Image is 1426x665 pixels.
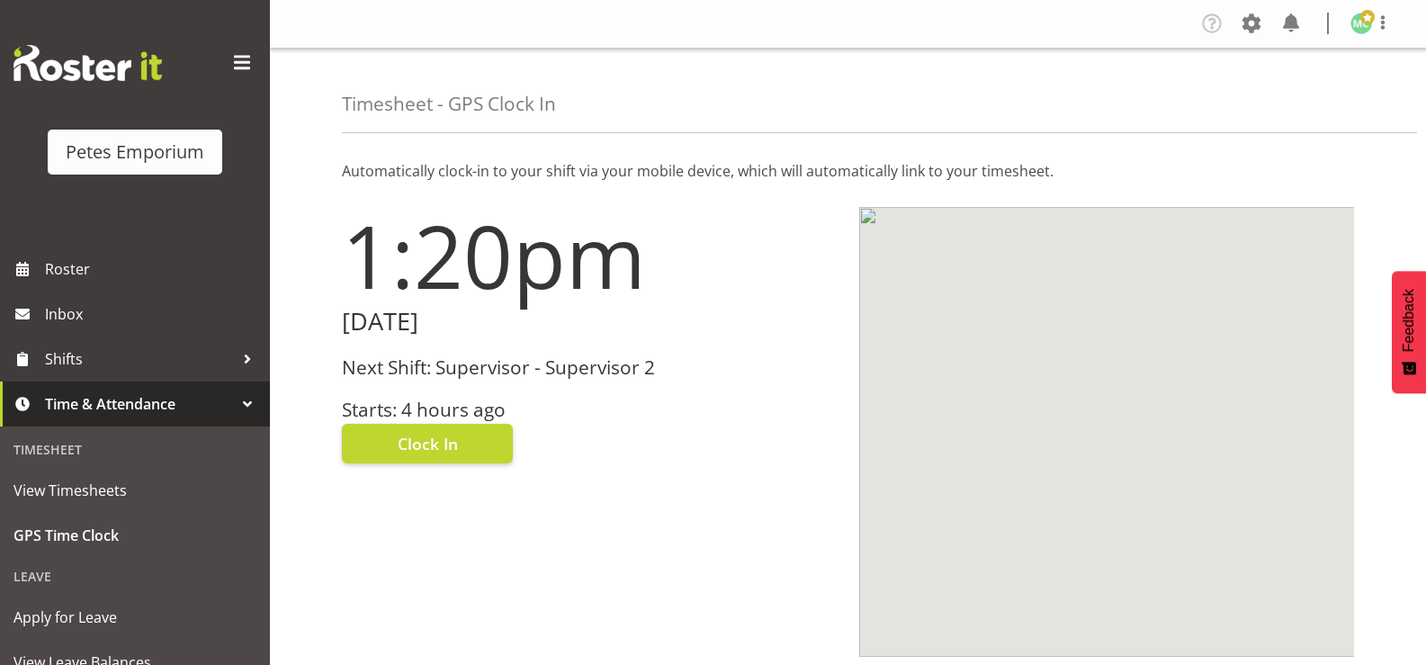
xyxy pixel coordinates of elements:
a: View Timesheets [4,468,265,513]
div: Petes Emporium [66,139,204,166]
span: Roster [45,256,261,283]
span: Time & Attendance [45,391,234,418]
h4: Timesheet - GPS Clock In [342,94,556,114]
span: Feedback [1401,289,1417,352]
div: Leave [4,558,265,595]
button: Feedback - Show survey [1392,271,1426,393]
span: Shifts [45,346,234,373]
div: Timesheet [4,431,265,468]
img: melissa-cowen2635.jpg [1350,13,1372,34]
span: Clock In [398,432,458,455]
h2: [DATE] [342,308,838,336]
p: Automatically clock-in to your shift via your mobile device, which will automatically link to you... [342,160,1354,182]
h3: Next Shift: Supervisor - Supervisor 2 [342,357,838,378]
h1: 1:20pm [342,207,838,304]
h3: Starts: 4 hours ago [342,400,838,420]
span: Inbox [45,301,261,328]
a: GPS Time Clock [4,513,265,558]
span: View Timesheets [13,477,256,504]
span: Apply for Leave [13,604,256,631]
img: Rosterit website logo [13,45,162,81]
span: GPS Time Clock [13,522,256,549]
button: Clock In [342,424,513,463]
a: Apply for Leave [4,595,265,640]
